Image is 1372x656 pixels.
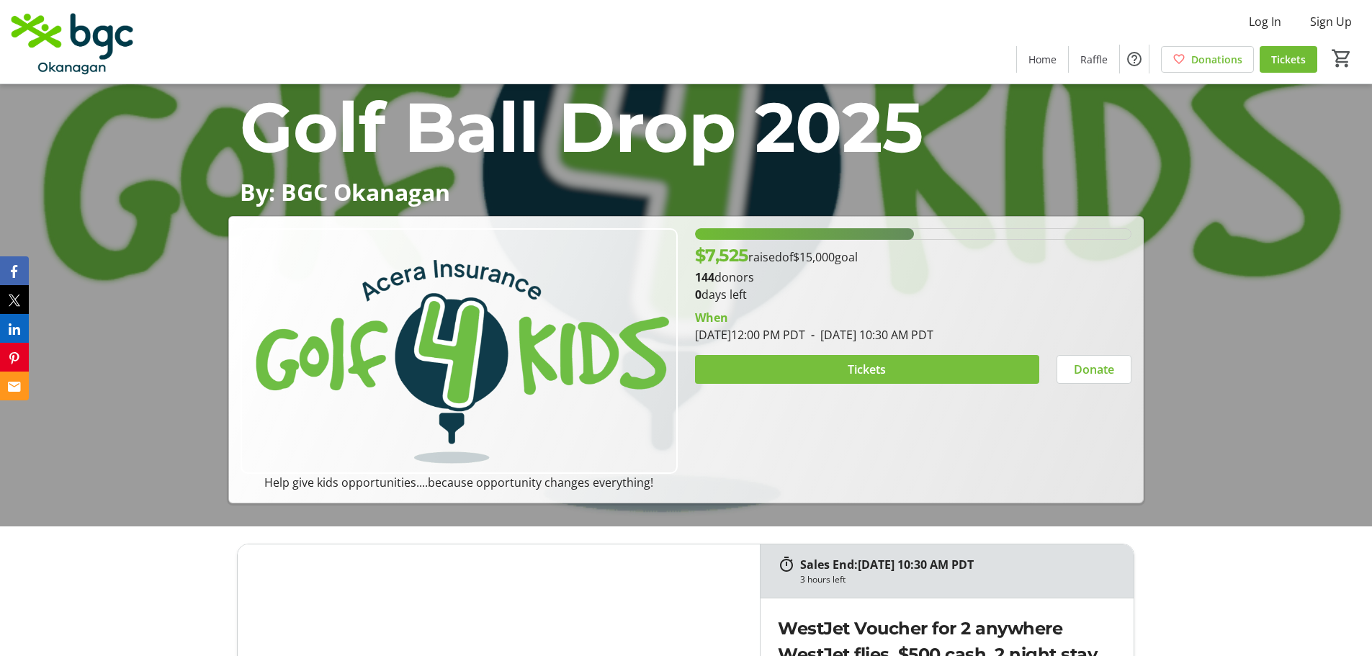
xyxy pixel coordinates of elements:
span: Log In [1249,13,1281,30]
img: Campaign CTA Media Photo [241,228,677,474]
button: Log In [1237,10,1293,33]
span: Raffle [1080,52,1108,67]
span: Tickets [848,361,886,378]
span: $7,525 [695,245,748,266]
p: raised of goal [695,243,858,269]
button: Sign Up [1299,10,1363,33]
a: Tickets [1260,46,1317,73]
a: Home [1017,46,1068,73]
span: - [805,327,820,343]
span: Donations [1191,52,1242,67]
div: 3 hours left [800,573,846,586]
span: Donate [1074,361,1114,378]
p: Help give kids opportunities....because opportunity changes everything! [241,474,677,491]
span: Sales End: [800,557,858,572]
button: Tickets [695,355,1039,384]
span: $15,000 [793,249,835,265]
span: Sign Up [1310,13,1352,30]
p: days left [695,286,1131,303]
span: [DATE] 10:30 AM PDT [858,557,974,572]
button: Cart [1329,45,1355,71]
span: Golf Ball Drop 2025 [240,85,923,169]
button: Donate [1057,355,1131,384]
button: Help [1120,45,1149,73]
span: Tickets [1271,52,1306,67]
div: When [695,309,728,326]
a: Donations [1161,46,1254,73]
p: donors [695,269,1131,286]
span: [DATE] 12:00 PM PDT [695,327,805,343]
a: Raffle [1069,46,1119,73]
b: 144 [695,269,714,285]
p: By: BGC Okanagan [240,179,1131,205]
img: BGC Okanagan's Logo [9,6,137,78]
div: 50.16666666666667% of fundraising goal reached [695,228,1131,240]
span: Home [1028,52,1057,67]
span: 0 [695,287,701,302]
span: [DATE] 10:30 AM PDT [805,327,933,343]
